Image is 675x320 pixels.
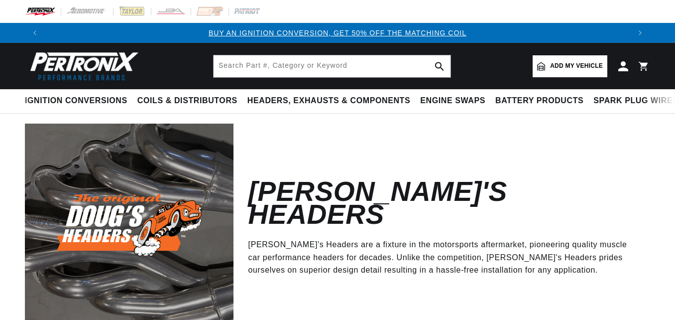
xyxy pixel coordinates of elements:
[242,89,415,113] summary: Headers, Exhausts & Components
[248,238,635,277] p: [PERSON_NAME]'s Headers are a fixture in the motorsports aftermarket, pioneering quality muscle c...
[420,96,485,106] span: Engine Swaps
[247,96,410,106] span: Headers, Exhausts & Components
[533,55,607,77] a: Add my vehicle
[495,96,583,106] span: Battery Products
[630,23,650,43] button: Translation missing: en.sections.announcements.next_announcement
[429,55,450,77] button: search button
[209,29,466,37] a: BUY AN IGNITION CONVERSION, GET 50% OFF THE MATCHING COIL
[248,180,635,227] h2: [PERSON_NAME]'s Headers
[214,55,450,77] input: Search Part #, Category or Keyword
[25,96,127,106] span: Ignition Conversions
[45,27,630,38] div: 1 of 3
[25,89,132,113] summary: Ignition Conversions
[25,49,139,83] img: Pertronix
[415,89,490,113] summary: Engine Swaps
[132,89,242,113] summary: Coils & Distributors
[137,96,237,106] span: Coils & Distributors
[490,89,588,113] summary: Battery Products
[25,23,45,43] button: Translation missing: en.sections.announcements.previous_announcement
[45,27,630,38] div: Announcement
[550,61,603,71] span: Add my vehicle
